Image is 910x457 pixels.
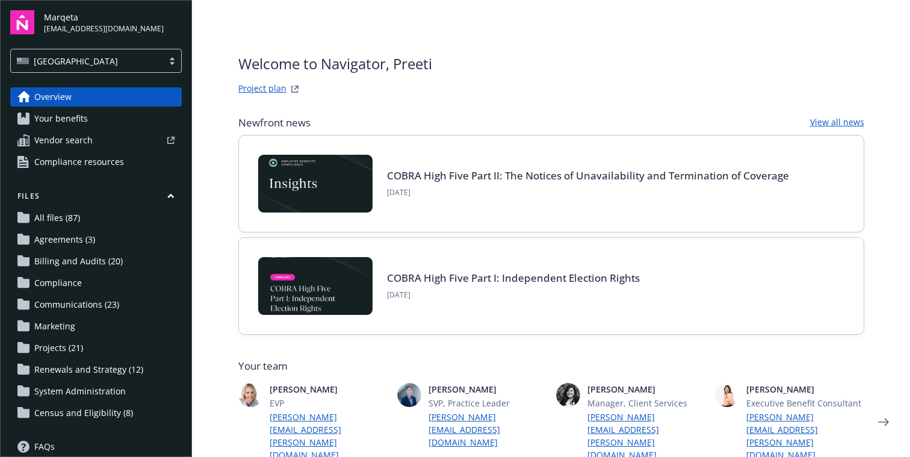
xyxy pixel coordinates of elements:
[10,382,182,401] a: System Administration
[10,403,182,423] a: Census and Eligibility (8)
[34,55,118,67] span: [GEOGRAPHIC_DATA]
[34,403,133,423] span: Census and Eligibility (8)
[258,257,373,315] img: BLOG-Card Image - Compliance - COBRA High Five Pt 1 07-18-25.jpg
[34,360,143,379] span: Renewals and Strategy (12)
[34,295,119,314] span: Communications (23)
[34,152,124,172] span: Compliance resources
[387,271,640,285] a: COBRA High Five Part I: Independent Election Rights
[715,383,739,407] img: photo
[44,11,164,23] span: Marqeta
[387,290,640,300] span: [DATE]
[10,208,182,228] a: All files (87)
[238,383,262,407] img: photo
[397,383,421,407] img: photo
[387,187,789,198] span: [DATE]
[34,338,83,358] span: Projects (21)
[34,87,72,107] span: Overview
[429,383,546,396] span: [PERSON_NAME]
[10,191,182,206] button: Files
[34,109,88,128] span: Your benefits
[387,169,789,182] a: COBRA High Five Part II: The Notices of Unavailability and Termination of Coverage
[34,230,95,249] span: Agreements (3)
[556,383,580,407] img: photo
[288,82,302,96] a: projectPlanWebsite
[10,109,182,128] a: Your benefits
[34,437,55,456] span: FAQs
[10,10,34,34] img: navigator-logo.svg
[270,383,388,396] span: [PERSON_NAME]
[34,382,126,401] span: System Administration
[34,208,80,228] span: All files (87)
[874,412,893,432] a: Next
[258,155,373,213] img: Card Image - EB Compliance Insights.png
[587,397,705,409] span: Manager, Client Services
[238,53,432,75] span: Welcome to Navigator , Preeti
[34,273,82,293] span: Compliance
[34,317,75,336] span: Marketing
[44,23,164,34] span: [EMAIL_ADDRESS][DOMAIN_NAME]
[10,317,182,336] a: Marketing
[746,397,864,409] span: Executive Benefit Consultant
[10,437,182,456] a: FAQs
[34,131,93,150] span: Vendor search
[10,230,182,249] a: Agreements (3)
[44,10,182,34] button: Marqeta[EMAIL_ADDRESS][DOMAIN_NAME]
[34,252,123,271] span: Billing and Audits (20)
[10,252,182,271] a: Billing and Audits (20)
[238,359,864,373] span: Your team
[10,360,182,379] a: Renewals and Strategy (12)
[10,338,182,358] a: Projects (21)
[429,411,546,449] a: [PERSON_NAME][EMAIL_ADDRESS][DOMAIN_NAME]
[270,397,388,409] span: EVP
[238,82,286,96] a: Project plan
[10,87,182,107] a: Overview
[810,116,864,130] a: View all news
[17,55,157,67] span: [GEOGRAPHIC_DATA]
[238,116,311,130] span: Newfront news
[746,383,864,396] span: [PERSON_NAME]
[10,131,182,150] a: Vendor search
[429,397,546,409] span: SVP, Practice Leader
[10,295,182,314] a: Communications (23)
[587,383,705,396] span: [PERSON_NAME]
[10,152,182,172] a: Compliance resources
[10,273,182,293] a: Compliance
